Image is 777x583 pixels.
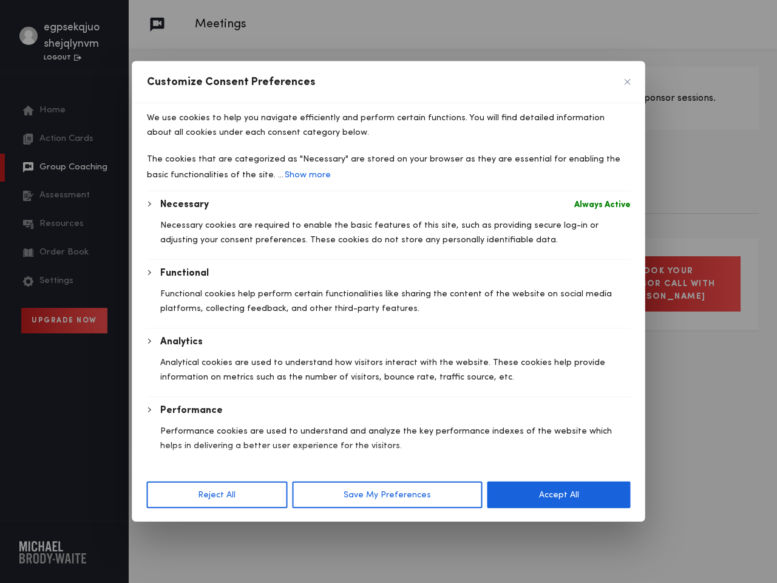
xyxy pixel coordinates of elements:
[147,111,631,140] p: We use cookies to help you navigate efficiently and perform certain functions. You will find deta...
[160,266,209,281] button: Functional
[132,61,645,522] div: Customise Consent Preferences
[160,403,223,418] button: Performance
[160,355,631,384] p: Analytical cookies are used to understand how visitors interact with the website. These cookies h...
[160,218,631,247] p: Necessary cookies are required to enable the basic features of this site, such as providing secur...
[283,166,332,183] button: Show more
[625,79,631,85] button: [cky_preference_close_label]
[292,482,483,508] button: Save My Preferences
[625,79,631,85] img: Close
[160,287,631,316] p: Functional cookies help perform certain functionalities like sharing the content of the website o...
[487,482,631,508] button: Accept All
[147,75,316,89] span: Customize Consent Preferences
[147,152,631,183] p: The cookies that are categorized as "Necessary" are stored on your browser as they are essential ...
[160,197,209,212] button: Necessary
[574,197,631,212] span: Always Active
[160,424,631,453] p: Performance cookies are used to understand and analyze the key performance indexes of the website...
[160,335,203,349] button: Analytics
[147,482,288,508] button: Reject All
